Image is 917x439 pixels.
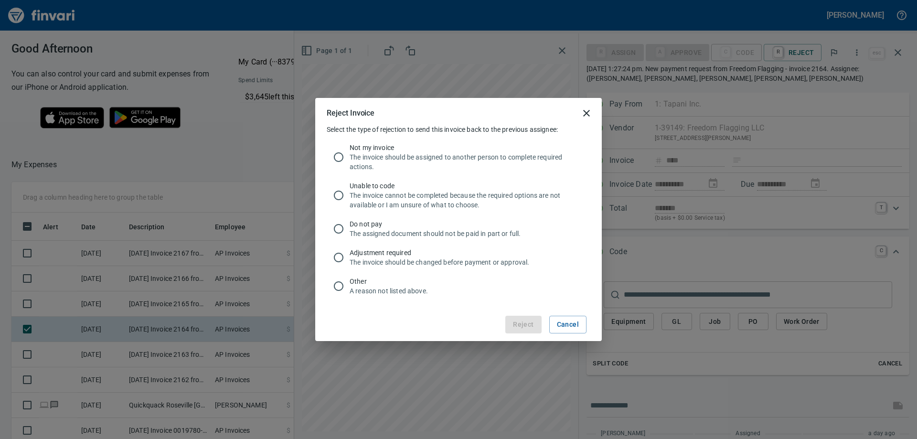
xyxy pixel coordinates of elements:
p: The assigned document should not be paid in part or full. [350,229,583,238]
div: Adjustment requiredThe invoice should be changed before payment or approval. [327,243,590,272]
button: close [575,102,598,125]
div: Unable to codeThe invoice cannot be completed because the required options are not available or I... [327,176,590,214]
h5: Reject Invoice [327,108,374,118]
span: Select the type of rejection to send this invoice back to the previous assignee: [327,126,558,133]
span: Do not pay [350,219,583,229]
span: Other [350,277,583,286]
span: Adjustment required [350,248,583,257]
p: The invoice cannot be completed because the required options are not available or I am unsure of ... [350,191,583,210]
div: OtherA reason not listed above. [327,272,590,300]
span: Cancel [557,319,579,331]
div: Not my invoiceThe invoice should be assigned to another person to complete required actions. [327,138,590,176]
p: The invoice should be assigned to another person to complete required actions. [350,152,583,171]
span: Unable to code [350,181,583,191]
p: A reason not listed above. [350,286,583,296]
p: The invoice should be changed before payment or approval. [350,257,583,267]
button: Cancel [549,316,586,333]
span: Not my invoice [350,143,583,152]
div: Do not payThe assigned document should not be paid in part or full. [327,214,590,243]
